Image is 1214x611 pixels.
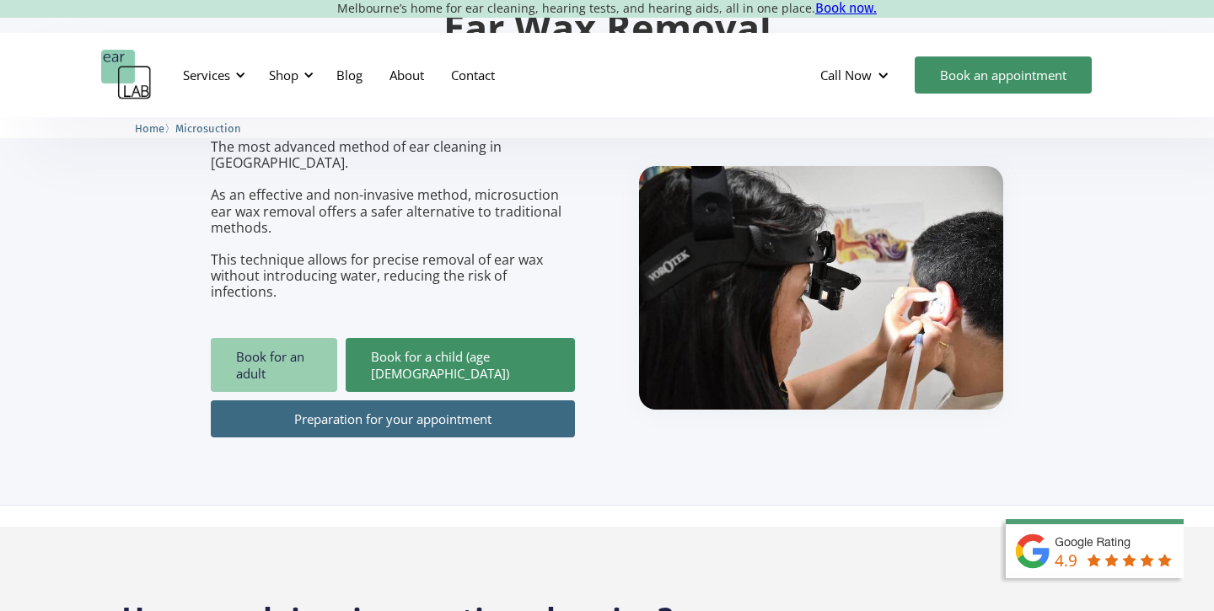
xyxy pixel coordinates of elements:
a: Preparation for your appointment [211,400,575,437]
div: Services [183,67,230,83]
h1: Ear Wax Removal [211,8,1003,46]
a: Book for an adult [211,338,337,392]
a: Contact [438,51,508,99]
a: Book an appointment [915,56,1092,94]
div: Shop [269,67,298,83]
a: Home [135,120,164,136]
div: Call Now [807,50,906,100]
a: Microsuction [175,120,241,136]
div: Call Now [820,67,872,83]
li: 〉 [135,120,175,137]
a: About [376,51,438,99]
div: Services [173,50,250,100]
span: Microsuction [175,122,241,135]
div: Shop [259,50,319,100]
a: Blog [323,51,376,99]
a: Book for a child (age [DEMOGRAPHIC_DATA]) [346,338,575,392]
a: home [101,50,152,100]
p: The most advanced method of ear cleaning in [GEOGRAPHIC_DATA]. As an effective and non-invasive m... [211,139,575,301]
span: Home [135,122,164,135]
img: boy getting ear checked. [639,166,1003,410]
